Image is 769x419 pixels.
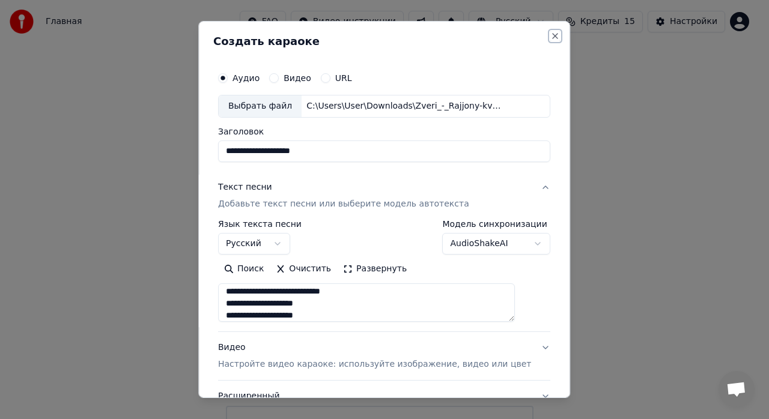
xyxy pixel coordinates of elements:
button: Текст песниДобавьте текст песни или выберите модель автотекста [218,172,550,220]
button: Расширенный [218,381,550,412]
button: Очистить [270,259,338,279]
div: Видео [218,342,531,370]
label: Видео [284,74,311,82]
label: URL [335,74,352,82]
label: Аудио [233,74,260,82]
p: Настройте видео караоке: используйте изображение, видео или цвет [218,358,531,370]
div: Выбрать файл [219,95,302,117]
div: Текст песниДобавьте текст песни или выберите модель автотекста [218,220,550,331]
button: Развернуть [337,259,413,279]
div: Текст песни [218,181,272,193]
label: Заголовок [218,127,550,136]
p: Добавьте текст песни или выберите модель автотекста [218,198,469,210]
label: Язык текста песни [218,220,302,228]
button: ВидеоНастройте видео караоке: используйте изображение, видео или цвет [218,332,550,380]
label: Модель синхронизации [443,220,551,228]
div: C:\Users\User\Downloads\Zveri_-_Rajjony-kvartaly_63900440 ([DOMAIN_NAME]).mp3 [302,100,506,112]
button: Поиск [218,259,270,279]
h2: Создать караоке [213,36,555,47]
